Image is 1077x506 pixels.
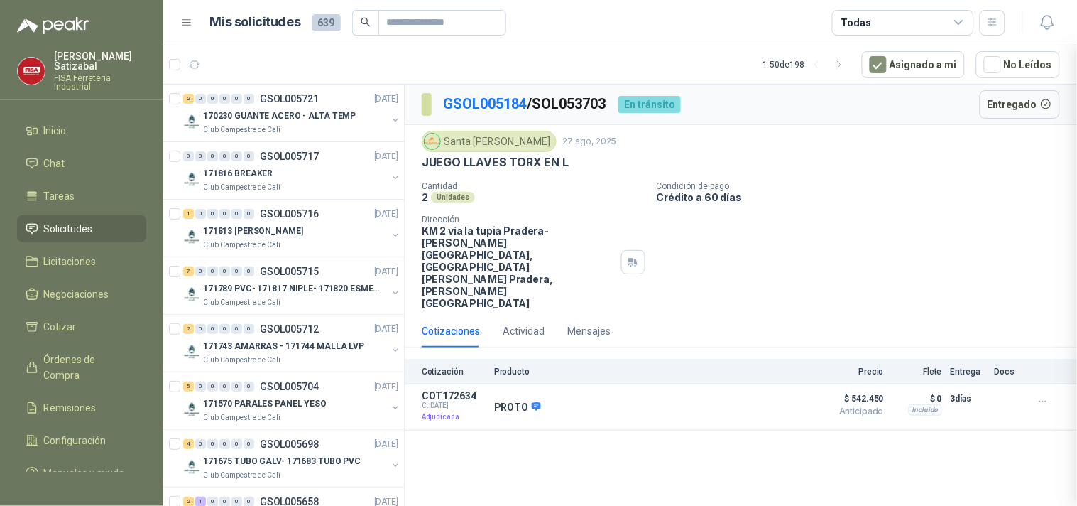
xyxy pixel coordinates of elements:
[17,460,146,487] a: Manuales y ayuda
[44,465,125,481] span: Manuales y ayuda
[44,123,67,139] span: Inicio
[17,248,146,275] a: Licitaciones
[18,58,45,85] img: Company Logo
[44,352,133,383] span: Órdenes de Compra
[17,183,146,210] a: Tareas
[54,74,146,91] p: FISA Ferreteria Industrial
[210,12,301,33] h1: Mis solicitudes
[17,281,146,308] a: Negociaciones
[44,188,75,204] span: Tareas
[17,17,89,34] img: Logo peakr
[44,221,93,237] span: Solicitudes
[17,117,146,144] a: Inicio
[44,319,77,335] span: Cotizar
[44,400,97,416] span: Remisiones
[361,17,371,27] span: search
[841,15,871,31] div: Todas
[17,394,146,421] a: Remisiones
[44,286,109,302] span: Negociaciones
[17,313,146,340] a: Cotizar
[54,51,146,71] p: [PERSON_NAME] Satizabal
[44,156,65,171] span: Chat
[17,346,146,389] a: Órdenes de Compra
[17,215,146,242] a: Solicitudes
[44,433,106,448] span: Configuración
[17,427,146,454] a: Configuración
[17,150,146,177] a: Chat
[44,254,97,269] span: Licitaciones
[312,14,341,31] span: 639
